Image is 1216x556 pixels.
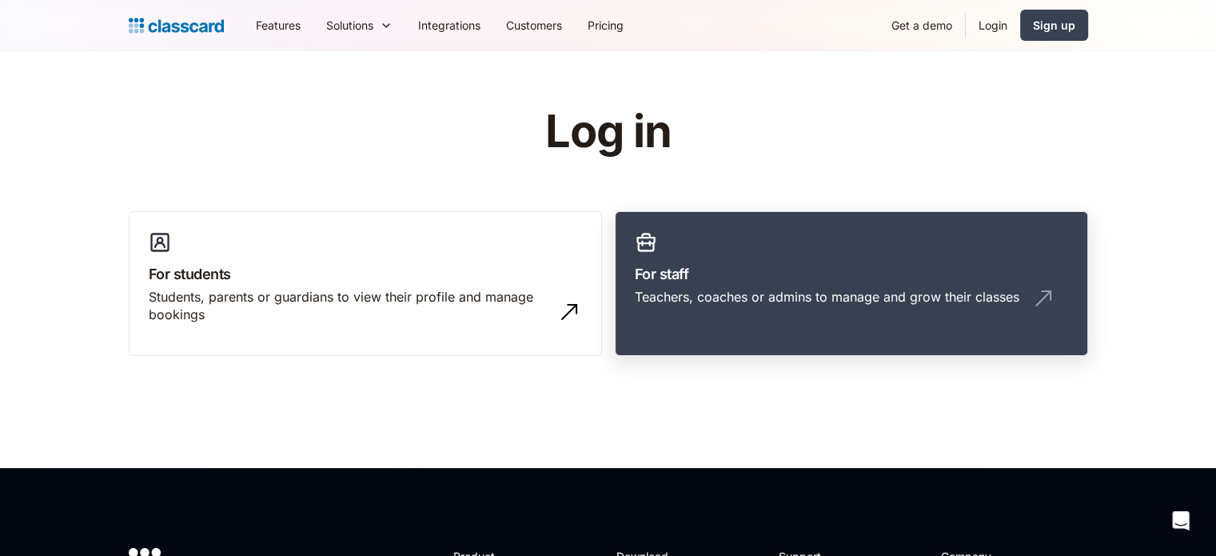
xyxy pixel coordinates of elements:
a: Integrations [405,7,493,43]
div: Open Intercom Messenger [1162,502,1200,540]
div: Solutions [326,17,373,34]
a: For staffTeachers, coaches or admins to manage and grow their classes [615,211,1088,357]
div: Students, parents or guardians to view their profile and manage bookings [149,288,550,324]
a: home [129,14,224,37]
a: For studentsStudents, parents or guardians to view their profile and manage bookings [129,211,602,357]
h3: For students [149,263,582,285]
a: Customers [493,7,575,43]
div: Solutions [313,7,405,43]
div: Teachers, coaches or admins to manage and grow their classes [635,288,1019,306]
a: Features [243,7,313,43]
a: Pricing [575,7,636,43]
h3: For staff [635,263,1068,285]
div: Sign up [1033,17,1075,34]
a: Login [966,7,1020,43]
h1: Log in [354,107,862,157]
a: Sign up [1020,10,1088,41]
a: Get a demo [879,7,965,43]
